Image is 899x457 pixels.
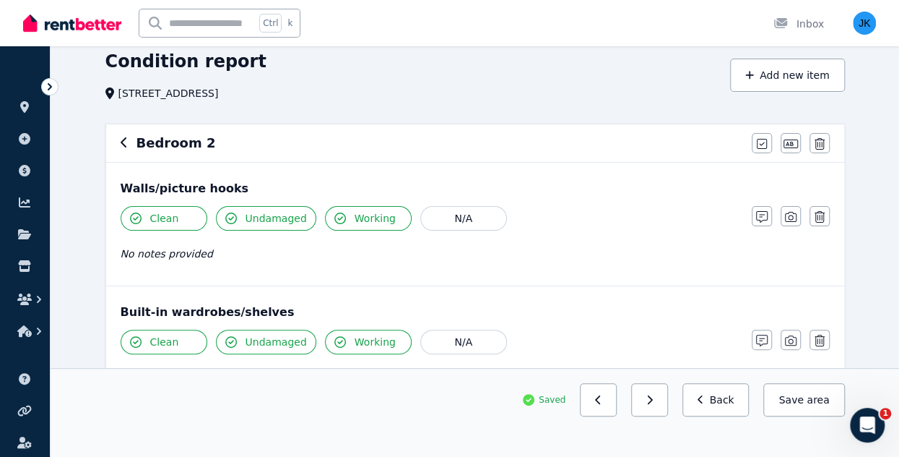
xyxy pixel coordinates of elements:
[34,56,266,96] li: Choose your preferred processing date from the dropdown options (must be prior to or on the due d...
[69,346,80,358] button: Upload attachment
[216,206,316,231] button: Undamaged
[23,12,121,34] img: RentBetter
[105,50,266,73] h1: Condition report
[136,133,216,153] h6: Bedroom 2
[216,330,316,354] button: Undamaged
[853,12,876,35] img: jessica koenig
[12,316,277,341] textarea: Message…
[23,158,266,210] div: Navigate to and click at the top of the screen, then follow the same steps above.
[259,14,282,33] span: Ctrl
[121,248,213,260] span: No notes provided
[248,341,271,364] button: Send a message…
[150,211,179,226] span: Clean
[880,408,891,419] span: 1
[246,211,307,226] span: Undamaged
[682,383,750,417] button: Back
[730,59,845,92] button: Add new item
[121,304,830,321] div: Built-in wardrobes/shelves
[45,346,57,358] button: Gif picker
[118,86,219,101] span: [STREET_ADDRESS]
[41,8,64,31] img: Profile image for The RentBetter Team
[763,383,844,417] button: Save area
[121,330,207,354] button: Clean
[185,119,196,130] a: Source reference 5610179:
[420,330,507,354] button: N/A
[22,346,34,358] button: Emoji picker
[70,14,191,25] h1: The RentBetter Team
[34,99,266,113] li: Select when this change should take effect
[45,174,191,185] b: 'Change Processing Date'
[226,6,253,33] button: Home
[34,116,266,130] li: Sign and submit the changes
[246,335,307,349] span: Undamaged
[325,206,412,231] button: Working
[121,206,207,231] button: Clean
[82,159,184,171] b: 'Rental Payments'
[325,330,412,354] button: Working
[355,335,396,349] span: Working
[773,17,824,31] div: Inbox
[807,393,829,407] span: area
[253,6,279,32] div: Close
[91,232,160,244] b: 'Processing'
[23,217,266,302] div: Once completed, the new processing date will appear in the column of your rent schedule. This upd...
[121,180,830,197] div: Walls/picture hooks
[539,394,565,406] span: Saved
[850,408,885,443] iframe: Intercom live chat
[23,309,266,351] div: The available processing dates are limited to days that fall before or on the rent due date, not ...
[9,6,37,33] button: go back
[23,138,229,150] b: Option 2: Via Rental Payments page
[287,17,292,29] span: k
[420,206,507,231] button: N/A
[150,335,179,349] span: Clean
[355,211,396,226] span: Working
[26,200,38,211] a: Source reference 9789774:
